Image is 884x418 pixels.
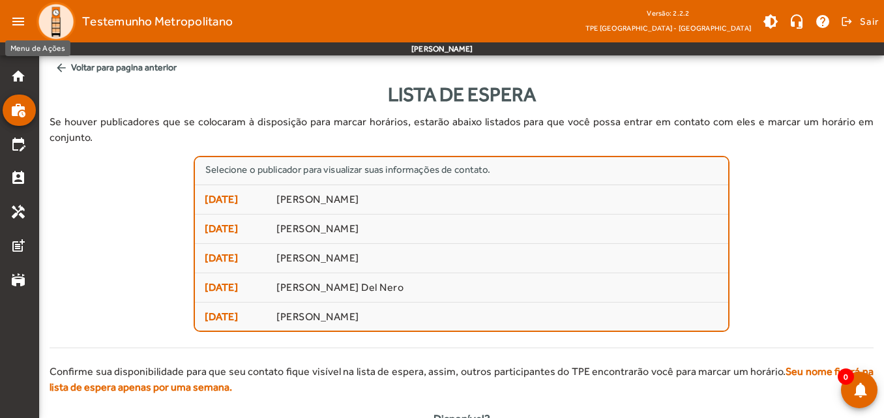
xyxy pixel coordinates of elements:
[10,170,26,186] mat-icon: perm_contact_calendar
[276,281,718,295] span: [PERSON_NAME] Del Nero
[276,193,718,207] span: [PERSON_NAME]
[276,310,718,324] span: [PERSON_NAME]
[10,136,26,152] mat-icon: edit_calendar
[10,68,26,84] mat-icon: home
[37,2,76,41] img: Logo TPE
[585,5,751,22] div: Versão: 2.2.2
[276,222,718,236] span: [PERSON_NAME]
[205,221,267,237] span: [DATE]
[10,102,26,118] mat-icon: work_history
[276,252,718,265] span: [PERSON_NAME]
[585,22,751,35] span: TPE [GEOGRAPHIC_DATA] - [GEOGRAPHIC_DATA]
[50,80,874,109] div: Lista de espera
[50,364,874,395] div: Confirme sua disponibilidade para que seu contato fique visível na lista de espera, assim, outros...
[10,204,26,220] mat-icon: handyman
[31,2,233,41] a: Testemunho Metropolitano
[205,250,267,266] span: [DATE]
[205,192,267,207] span: [DATE]
[10,238,26,254] mat-icon: post_add
[10,272,26,288] mat-icon: stadium
[860,11,879,32] span: Sair
[205,280,267,295] span: [DATE]
[838,368,854,385] span: 0
[205,309,267,325] span: [DATE]
[205,162,718,177] div: Selecione o publicador para visualizar suas informações de contato.
[839,12,879,31] button: Sair
[82,11,233,32] span: Testemunho Metropolitano
[5,40,70,56] div: Menu de Ações
[5,8,31,35] mat-icon: menu
[50,114,874,145] p: Se houver publicadores que se colocaram à disposição para marcar horários, estarão abaixo listado...
[55,61,68,74] mat-icon: arrow_back
[50,55,874,80] span: Voltar para pagina anterior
